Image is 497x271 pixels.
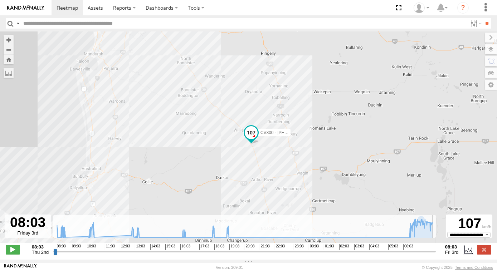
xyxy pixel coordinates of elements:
button: Zoom in [4,35,14,45]
span: 12:03 [120,244,130,250]
span: Fri 3rd Oct 2025 [445,250,458,255]
span: 11:03 [105,244,115,250]
div: Version: 309.01 [216,265,243,270]
span: 08:03 [56,244,66,250]
i: ? [457,2,469,14]
span: 13:03 [135,244,145,250]
span: 16:03 [180,244,190,250]
span: 18:03 [214,244,224,250]
label: Map Settings [485,80,497,90]
div: © Copyright 2025 - [422,265,493,270]
span: 01:03 [324,244,334,250]
span: 21:03 [260,244,270,250]
label: Measure [4,68,14,78]
button: Zoom out [4,45,14,55]
a: Visit our Website [4,264,37,271]
a: Terms and Conditions [455,265,493,270]
span: 04:03 [369,244,379,250]
strong: 08:03 [32,244,49,250]
span: 17:03 [199,244,209,250]
span: 05:03 [388,244,398,250]
button: Zoom Home [4,55,14,64]
strong: 08:03 [445,244,458,250]
span: 03:03 [354,244,364,250]
span: 10:03 [86,244,96,250]
div: 107 [447,216,491,232]
label: Search Filter Options [468,18,483,29]
span: 09:03 [71,244,81,250]
span: 06:03 [403,244,413,250]
span: 15:03 [165,244,175,250]
span: CV300 - [PERSON_NAME] [260,130,312,135]
span: Thu 2nd Oct 2025 [32,250,49,255]
span: 02:03 [339,244,349,250]
span: 20:03 [245,244,255,250]
label: Play/Stop [6,245,20,254]
span: 19:03 [229,244,239,250]
span: 22:03 [275,244,285,250]
label: Search Query [15,18,21,29]
label: Close [477,245,491,254]
div: Jaydon Walker [411,3,432,13]
span: 00:03 [309,244,319,250]
img: rand-logo.svg [7,5,44,10]
span: 23:03 [294,244,304,250]
span: 14:03 [150,244,160,250]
